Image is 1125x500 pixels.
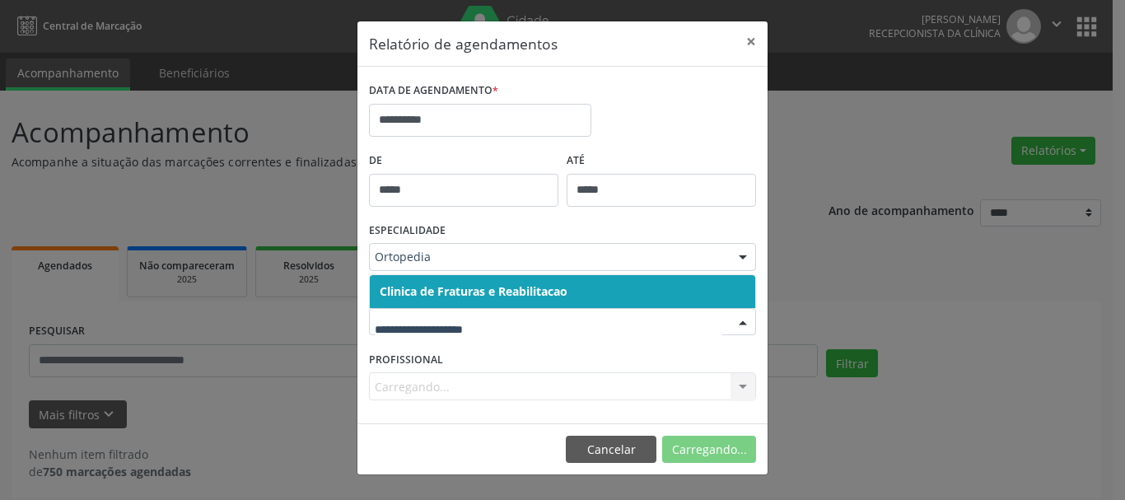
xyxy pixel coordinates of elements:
[735,21,768,62] button: Close
[662,436,756,464] button: Carregando...
[369,347,443,372] label: PROFISSIONAL
[380,283,567,299] span: Clinica de Fraturas e Reabilitacao
[375,249,722,265] span: Ortopedia
[369,218,446,244] label: ESPECIALIDADE
[567,148,756,174] label: ATÉ
[369,148,558,174] label: De
[369,78,498,104] label: DATA DE AGENDAMENTO
[369,33,558,54] h5: Relatório de agendamentos
[566,436,656,464] button: Cancelar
